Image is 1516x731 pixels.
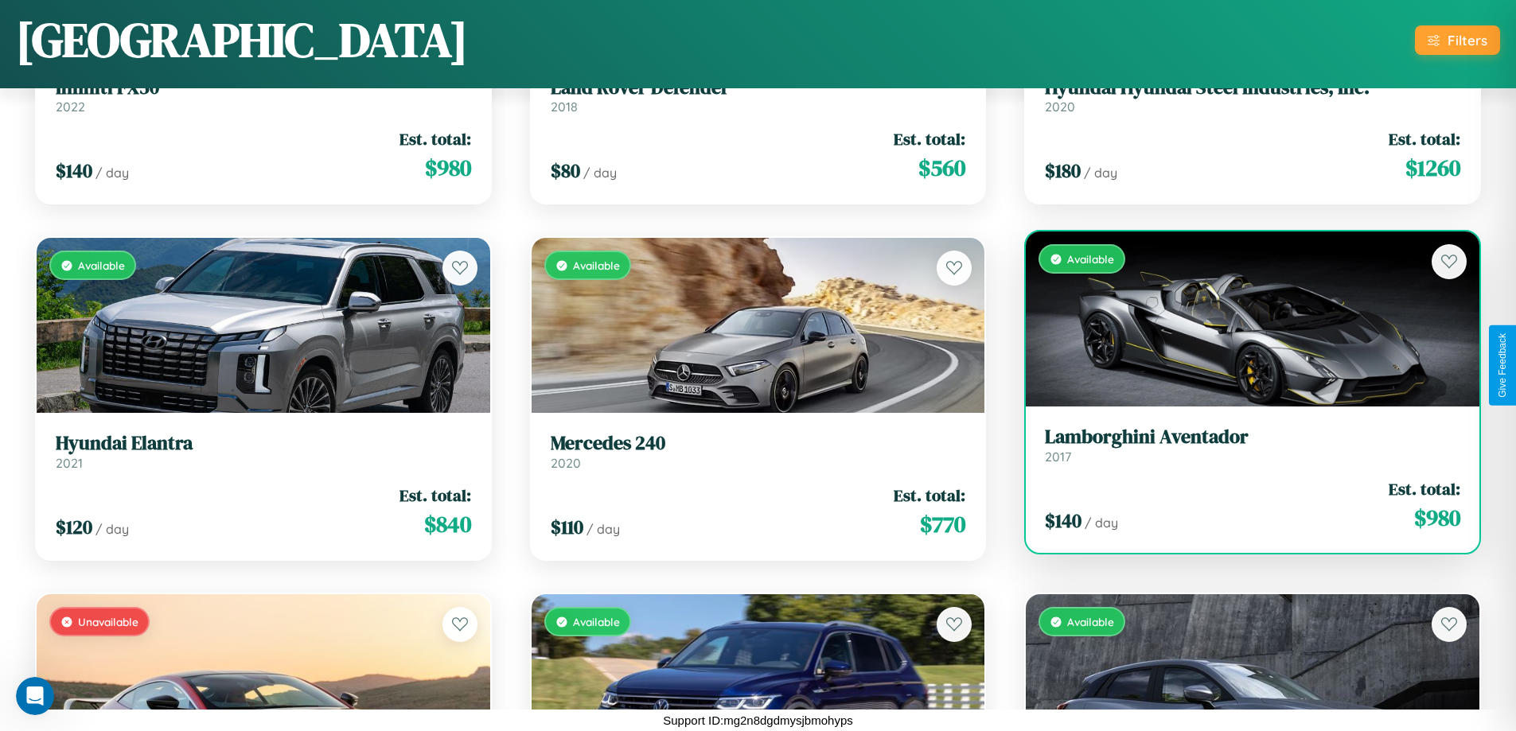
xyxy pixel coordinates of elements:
[1045,157,1081,184] span: $ 180
[56,432,471,471] a: Hyundai Elantra2021
[1045,426,1460,465] a: Lamborghini Aventador2017
[399,484,471,507] span: Est. total:
[1415,25,1500,55] button: Filters
[1497,333,1508,398] div: Give Feedback
[16,7,468,72] h1: [GEOGRAPHIC_DATA]
[894,127,965,150] span: Est. total:
[551,432,966,471] a: Mercedes 2402020
[95,165,129,181] span: / day
[918,152,965,184] span: $ 560
[399,127,471,150] span: Est. total:
[1084,165,1117,181] span: / day
[663,710,852,731] p: Support ID: mg2n8dgdmysjbmohyps
[1389,127,1460,150] span: Est. total:
[56,157,92,184] span: $ 140
[56,99,85,115] span: 2022
[1045,449,1071,465] span: 2017
[573,615,620,628] span: Available
[56,514,92,540] span: $ 120
[587,521,620,537] span: / day
[1414,502,1460,534] span: $ 980
[551,99,578,115] span: 2018
[551,76,966,115] a: Land Rover Defender2018
[78,259,125,272] span: Available
[1389,477,1460,500] span: Est. total:
[1045,76,1460,99] h3: Hyundai Hyundai Steel Industries, Inc.
[56,455,83,471] span: 2021
[573,259,620,272] span: Available
[551,432,966,455] h3: Mercedes 240
[551,514,583,540] span: $ 110
[56,432,471,455] h3: Hyundai Elantra
[425,152,471,184] span: $ 980
[1085,515,1118,531] span: / day
[1067,252,1114,266] span: Available
[78,615,138,628] span: Unavailable
[1067,615,1114,628] span: Available
[551,455,581,471] span: 2020
[1045,76,1460,115] a: Hyundai Hyundai Steel Industries, Inc.2020
[1405,152,1460,184] span: $ 1260
[1045,507,1081,534] span: $ 140
[920,508,965,540] span: $ 770
[16,677,54,715] iframe: Intercom live chat
[56,76,471,115] a: Infiniti FX502022
[424,508,471,540] span: $ 840
[894,484,965,507] span: Est. total:
[95,521,129,537] span: / day
[1448,32,1487,49] div: Filters
[551,157,580,184] span: $ 80
[583,165,617,181] span: / day
[1045,426,1460,449] h3: Lamborghini Aventador
[1045,99,1075,115] span: 2020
